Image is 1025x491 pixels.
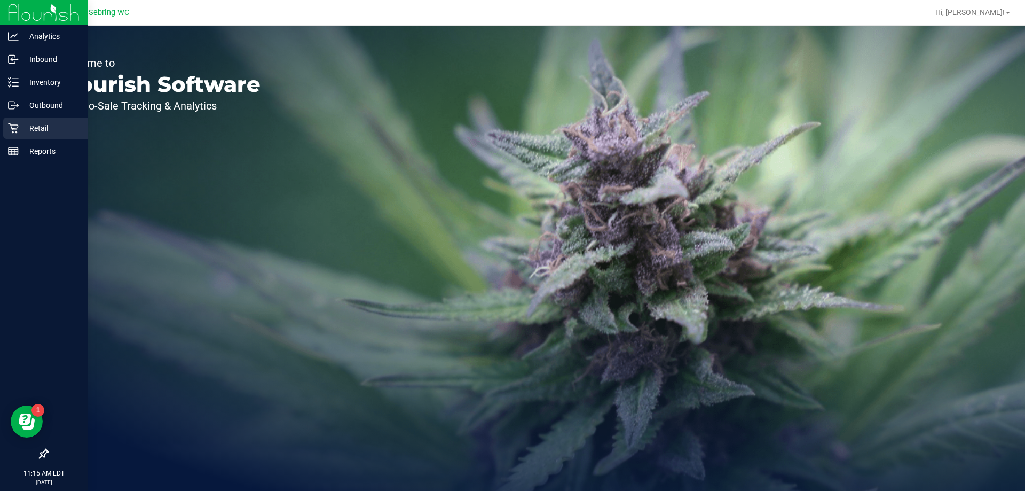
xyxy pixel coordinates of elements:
[8,31,19,42] inline-svg: Analytics
[31,404,44,417] iframe: Resource center unread badge
[8,77,19,88] inline-svg: Inventory
[8,100,19,111] inline-svg: Outbound
[19,122,83,135] p: Retail
[58,74,261,95] p: Flourish Software
[5,469,83,478] p: 11:15 AM EDT
[8,123,19,134] inline-svg: Retail
[19,99,83,112] p: Outbound
[5,478,83,486] p: [DATE]
[935,8,1005,17] span: Hi, [PERSON_NAME]!
[19,76,83,89] p: Inventory
[8,54,19,65] inline-svg: Inbound
[19,30,83,43] p: Analytics
[89,8,129,17] span: Sebring WC
[19,53,83,66] p: Inbound
[11,406,43,438] iframe: Resource center
[19,145,83,158] p: Reports
[58,58,261,68] p: Welcome to
[8,146,19,157] inline-svg: Reports
[58,100,261,111] p: Seed-to-Sale Tracking & Analytics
